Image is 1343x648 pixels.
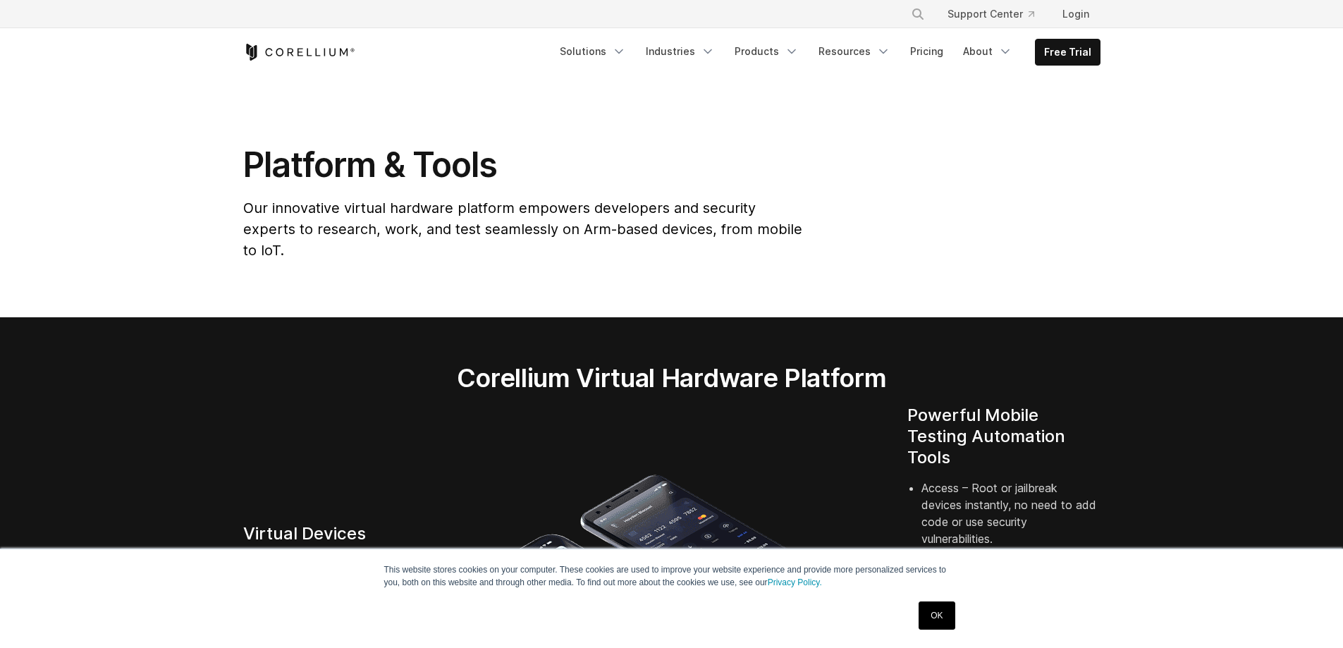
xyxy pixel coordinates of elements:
[907,405,1100,468] h4: Powerful Mobile Testing Automation Tools
[810,39,899,64] a: Resources
[243,523,436,544] h4: Virtual Devices
[551,39,1100,66] div: Navigation Menu
[919,601,955,630] a: OK
[902,39,952,64] a: Pricing
[905,1,931,27] button: Search
[243,44,355,61] a: Corellium Home
[1036,39,1100,65] a: Free Trial
[243,144,805,186] h1: Platform & Tools
[726,39,807,64] a: Products
[768,577,822,587] a: Privacy Policy.
[637,39,723,64] a: Industries
[894,1,1100,27] div: Navigation Menu
[1051,1,1100,27] a: Login
[243,200,802,259] span: Our innovative virtual hardware platform empowers developers and security experts to research, wo...
[391,362,952,393] h2: Corellium Virtual Hardware Platform
[955,39,1021,64] a: About
[936,1,1045,27] a: Support Center
[921,479,1100,564] li: Access – Root or jailbreak devices instantly, no need to add code or use security vulnerabilities.
[551,39,634,64] a: Solutions
[384,563,959,589] p: This website stores cookies on your computer. These cookies are used to improve your website expe...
